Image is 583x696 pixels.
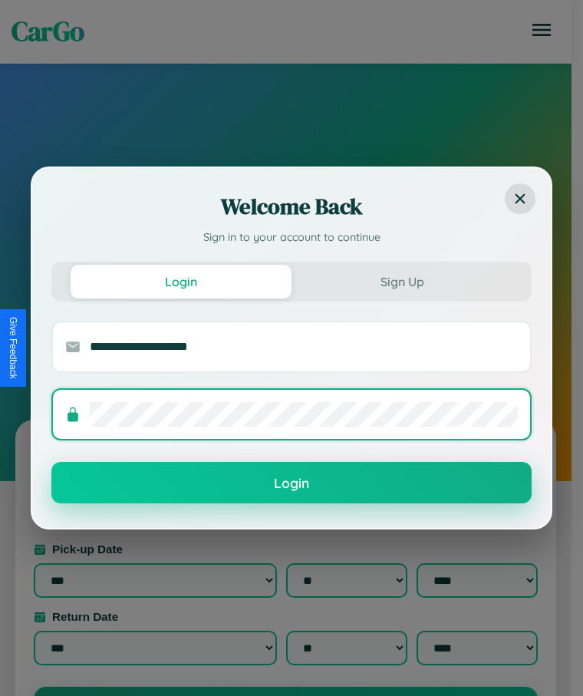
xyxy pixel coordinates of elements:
button: Login [51,462,532,503]
p: Sign in to your account to continue [51,229,532,246]
h2: Welcome Back [51,191,532,222]
button: Login [71,265,291,299]
button: Sign Up [291,265,512,299]
div: Give Feedback [8,317,18,379]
